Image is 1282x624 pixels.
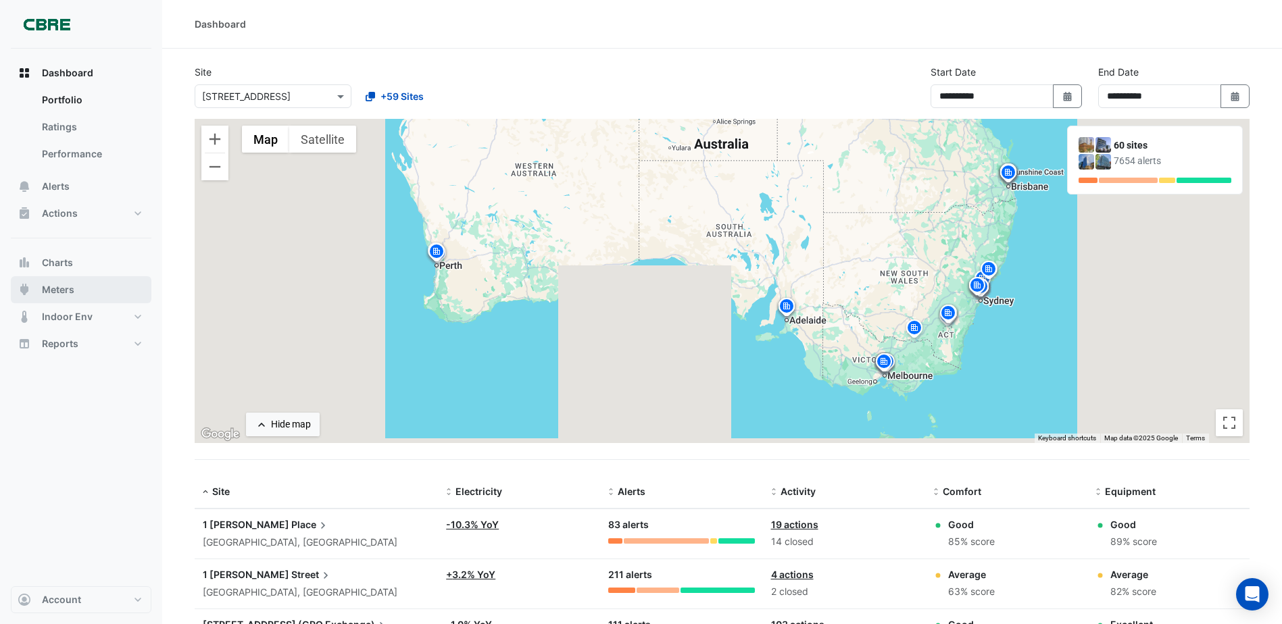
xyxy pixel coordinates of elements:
img: site-pin.svg [997,163,1019,186]
span: Account [42,593,81,606]
div: Good [1110,517,1157,531]
app-icon: Meters [18,283,31,296]
img: site-pin.svg [997,162,1019,186]
div: Dashboard [195,17,246,31]
span: Comfort [943,486,981,497]
div: 89% score [1110,534,1157,550]
button: Actions [11,200,151,227]
a: Performance [31,140,151,167]
img: 10 Shelley Street [1095,154,1111,170]
button: Charts [11,249,151,276]
div: [GEOGRAPHIC_DATA], [GEOGRAPHIC_DATA] [203,535,430,550]
a: Ratings [31,113,151,140]
button: Show satellite imagery [289,126,356,153]
img: site-pin.svg [970,277,991,301]
label: End Date [1098,65,1139,79]
div: Hide map [271,417,311,432]
span: Meters [42,283,74,296]
span: 1 [PERSON_NAME] [203,519,289,530]
div: 2 closed [771,584,917,600]
a: Open this area in Google Maps (opens a new window) [198,425,243,443]
img: site-pin.svg [904,318,925,342]
span: Electricity [455,486,502,497]
img: Google [198,425,243,443]
button: Dashboard [11,59,151,86]
app-icon: Charts [18,256,31,269]
span: Dashboard [42,66,93,80]
button: Indoor Env [11,303,151,330]
button: Meters [11,276,151,303]
button: Account [11,586,151,613]
span: Activity [781,486,816,497]
a: Terms (opens in new tab) [1186,434,1205,442]
div: 82% score [1110,584,1156,600]
div: 63% score [948,584,995,600]
img: site-pin.svg [873,352,895,375]
button: Hide map [246,413,320,436]
div: 83 alerts [608,517,754,533]
button: Zoom in [201,126,228,153]
span: Alerts [618,486,645,497]
img: 10 Franklin Street (GPO Exchange) [1079,154,1094,170]
fa-icon: Select Date [1062,90,1074,102]
img: site-pin.svg [979,259,1000,283]
span: 1 [PERSON_NAME] [203,569,289,580]
a: 4 actions [771,569,814,580]
app-icon: Actions [18,207,31,220]
img: site-pin.svg [776,296,797,320]
img: site-pin.svg [425,241,447,265]
div: 211 alerts [608,567,754,583]
label: Site [195,65,212,79]
div: Good [948,517,995,531]
img: site-pin.svg [968,276,989,300]
span: Equipment [1105,486,1156,497]
app-icon: Reports [18,337,31,350]
div: Open Intercom Messenger [1236,578,1268,610]
app-icon: Alerts [18,180,31,193]
span: Reports [42,337,78,350]
img: site-pin.svg [972,269,993,292]
button: Keyboard shortcuts [1038,434,1096,443]
img: site-pin.svg [998,162,1020,186]
div: Dashboard [11,86,151,173]
img: 1 Shelley Street [1095,137,1111,153]
div: 85% score [948,534,995,550]
button: Toggle fullscreen view [1216,409,1243,436]
span: Place [291,517,330,532]
span: Alerts [42,180,70,193]
img: site-pin.svg [978,259,1000,283]
span: +59 Sites [380,89,424,103]
img: Company Logo [16,11,77,38]
div: 14 closed [771,534,917,550]
span: Site [212,486,230,497]
a: 19 actions [771,519,818,530]
a: +3.2% YoY [446,569,495,580]
fa-icon: Select Date [1229,90,1241,102]
span: Charts [42,256,73,269]
span: Map data ©2025 Google [1104,434,1178,442]
div: Average [948,567,995,581]
div: [GEOGRAPHIC_DATA], [GEOGRAPHIC_DATA] [203,585,430,600]
app-icon: Indoor Env [18,310,31,323]
button: Alerts [11,173,151,200]
div: 7654 alerts [1114,154,1231,168]
label: Start Date [931,65,976,79]
img: site-pin.svg [966,276,988,299]
img: site-pin.svg [938,303,960,327]
img: site-pin.svg [426,242,447,265]
span: Street [291,567,332,582]
a: Portfolio [31,86,151,113]
span: Indoor Env [42,310,93,323]
img: 1 Martin Place [1079,137,1094,153]
img: site-pin.svg [937,306,958,330]
button: Show street map [242,126,289,153]
a: -10.3% YoY [446,519,499,530]
app-icon: Dashboard [18,66,31,80]
img: site-pin.svg [937,303,959,327]
span: Actions [42,207,78,220]
div: 60 sites [1114,138,1231,153]
button: +59 Sites [357,84,433,108]
img: site-pin.svg [938,304,960,328]
button: Reports [11,330,151,357]
img: site-pin.svg [427,243,449,267]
